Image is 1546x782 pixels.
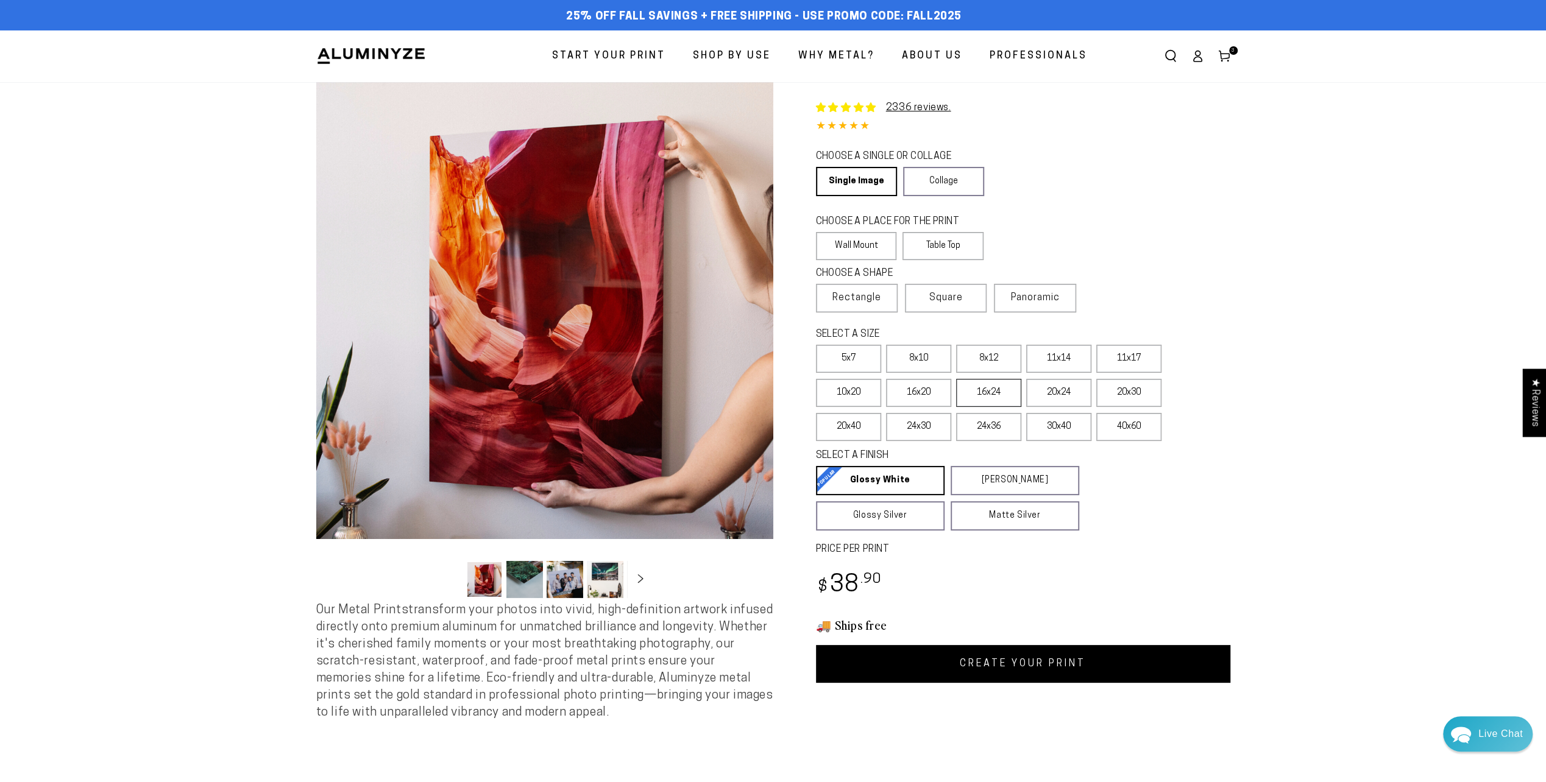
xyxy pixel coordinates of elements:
label: 8x10 [886,345,951,373]
label: 16x20 [886,379,951,407]
sup: .90 [860,572,882,586]
label: 20x40 [816,413,881,441]
legend: SELECT A SIZE [816,328,1060,342]
button: Load image 1 in gallery view [466,561,503,598]
span: Start Your Print [552,48,665,65]
label: 20x30 [1096,379,1161,407]
a: Shop By Use [684,40,780,72]
span: We run on [93,350,165,356]
button: Load image 2 in gallery view [506,561,543,598]
img: Marie J [88,18,120,50]
a: Start Your Print [543,40,675,72]
label: 5x7 [816,345,881,373]
a: Glossy Silver [816,501,945,530]
legend: SELECT A FINISH [816,449,1050,463]
a: Why Metal? [789,40,884,72]
a: Leave A Message [80,367,179,387]
a: Glossy White [816,466,945,495]
span: Professionals [990,48,1087,65]
label: 11x14 [1026,345,1091,373]
img: John [114,18,146,50]
h3: 🚚 Ships free [816,617,1230,633]
button: Load image 3 in gallery view [547,561,583,598]
label: 40x60 [1096,413,1161,441]
legend: CHOOSE A SHAPE [816,267,974,281]
label: 30x40 [1026,413,1091,441]
legend: CHOOSE A PLACE FOR THE PRINT [816,215,973,229]
media-gallery: Gallery Viewer [316,82,773,602]
label: 16x24 [956,379,1021,407]
a: About Us [893,40,971,72]
label: 24x36 [956,413,1021,441]
a: Matte Silver [951,501,1079,530]
span: Our Metal Prints transform your photos into vivid, high-definition artwork infused directly onto ... [316,604,773,719]
span: Panoramic [1011,293,1060,303]
a: CREATE YOUR PRINT [816,645,1230,683]
label: PRICE PER PRINT [816,543,1230,557]
span: Away until [DATE] [91,61,167,69]
div: 4.85 out of 5.0 stars [816,118,1230,136]
summary: Search our site [1157,43,1184,69]
label: 8x12 [956,345,1021,373]
button: Slide left [436,566,463,593]
label: 24x30 [886,413,951,441]
span: Re:amaze [130,347,165,356]
div: Contact Us Directly [1478,716,1523,752]
span: 3 [1232,46,1235,55]
label: 11x17 [1096,345,1161,373]
a: Collage [903,167,984,196]
a: Professionals [980,40,1096,72]
button: Load image 4 in gallery view [587,561,623,598]
label: 20x24 [1026,379,1091,407]
div: Click to open Judge.me floating reviews tab [1523,368,1546,436]
button: Slide right [627,566,654,593]
img: Aluminyze [316,47,426,65]
label: 10x20 [816,379,881,407]
label: Wall Mount [816,232,897,260]
a: Single Image [816,167,897,196]
span: About Us [902,48,962,65]
bdi: 38 [816,574,882,597]
legend: CHOOSE A SINGLE OR COLLAGE [816,150,973,164]
span: Square [929,291,963,305]
label: Table Top [902,232,984,260]
a: 2336 reviews. [886,103,951,113]
span: Why Metal? [798,48,874,65]
span: Rectangle [832,291,881,305]
a: [PERSON_NAME] [951,466,1079,495]
img: Helga [140,18,171,50]
span: $ [818,579,828,596]
span: Shop By Use [693,48,771,65]
span: 25% off FALL Savings + Free Shipping - Use Promo Code: FALL2025 [566,10,962,24]
div: Chat widget toggle [1443,716,1533,752]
